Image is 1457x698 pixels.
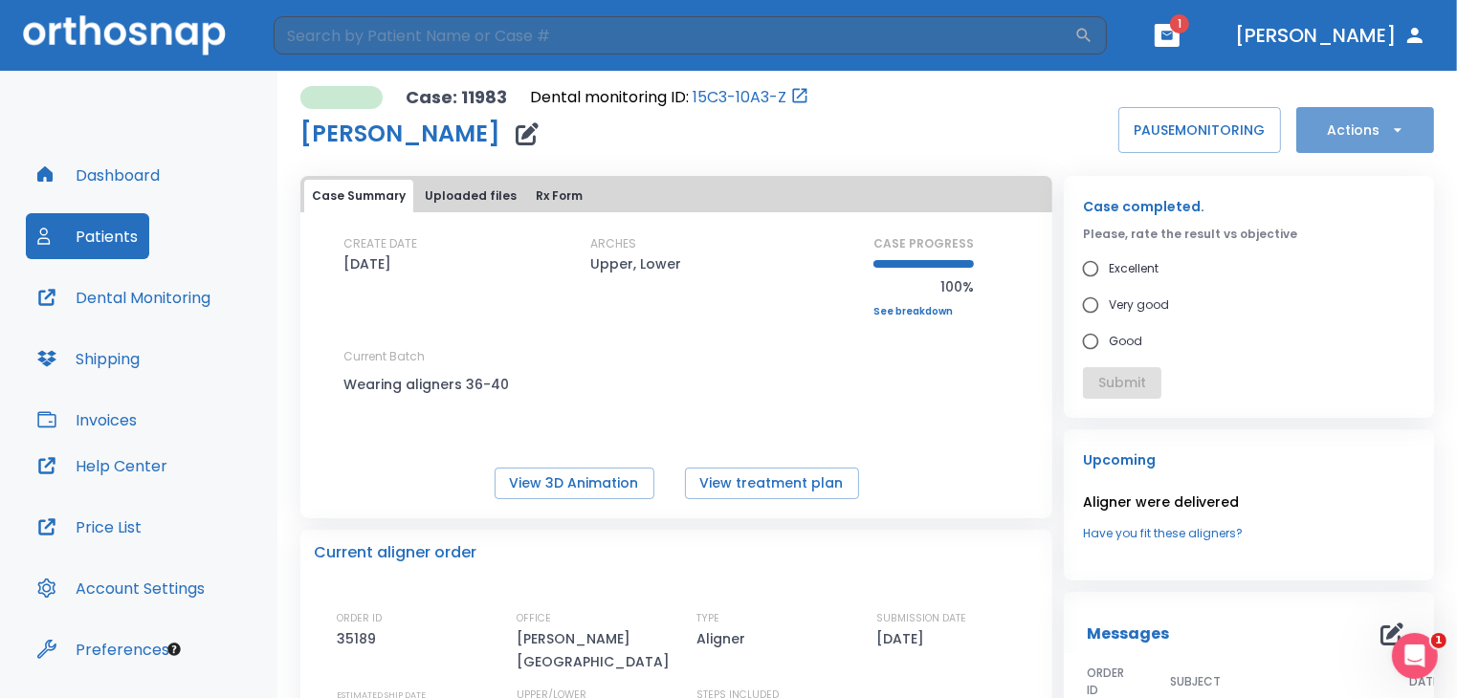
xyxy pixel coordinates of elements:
[343,252,391,275] p: [DATE]
[1227,18,1434,53] button: [PERSON_NAME]
[417,180,524,212] button: Uploaded files
[1170,673,1221,690] span: SUBJECT
[304,180,413,212] button: Case Summary
[1392,633,1438,679] iframe: Intercom live chat
[26,504,153,550] button: Price List
[876,610,966,627] p: SUBMISSION DATE
[300,122,500,145] h1: [PERSON_NAME]
[530,86,689,109] p: Dental monitoring ID:
[26,274,222,320] button: Dental Monitoring
[1409,673,1439,690] span: DATE
[26,213,149,259] button: Patients
[517,610,551,627] p: OFFICE
[528,180,590,212] button: Rx Form
[343,373,516,396] p: Wearing aligners 36-40
[1296,107,1434,153] button: Actions
[26,626,181,672] button: Preferences
[873,306,974,317] a: See breakdown
[685,468,859,499] button: View treatment plan
[26,336,151,382] button: Shipping
[517,627,679,673] p: [PERSON_NAME][GEOGRAPHIC_DATA]
[343,348,516,365] p: Current Batch
[693,86,786,109] a: 15C3-10A3-Z
[1083,226,1415,243] p: Please, rate the result vs objective
[1109,257,1159,280] span: Excellent
[530,86,809,109] div: Open patient in dental monitoring portal
[495,468,654,499] button: View 3D Animation
[590,252,681,275] p: Upper, Lower
[274,16,1074,55] input: Search by Patient Name or Case #
[873,235,974,252] p: CASE PROGRESS
[314,541,476,564] p: Current aligner order
[26,397,148,443] button: Invoices
[1083,491,1415,513] p: Aligner were delivered
[26,152,171,198] button: Dashboard
[1083,448,1415,471] p: Upcoming
[337,627,383,650] p: 35189
[26,443,179,489] button: Help Center
[343,235,417,252] p: CREATE DATE
[26,565,216,611] button: Account Settings
[166,641,183,658] div: Tooltip anchor
[1083,525,1415,542] a: Have you fit these aligners?
[1170,14,1189,33] span: 1
[23,15,226,55] img: Orthosnap
[873,275,974,298] p: 100%
[1109,330,1142,353] span: Good
[1083,195,1415,218] p: Case completed.
[590,235,636,252] p: ARCHES
[876,627,931,650] p: [DATE]
[696,627,752,650] p: Aligner
[304,180,1049,212] div: tabs
[337,610,382,627] p: ORDER ID
[1109,294,1169,316] span: Very good
[1118,107,1281,153] button: PAUSEMONITORING
[1087,622,1169,645] p: Messages
[696,610,719,627] p: TYPE
[1431,633,1446,648] span: 1
[406,86,507,109] p: Case: 11983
